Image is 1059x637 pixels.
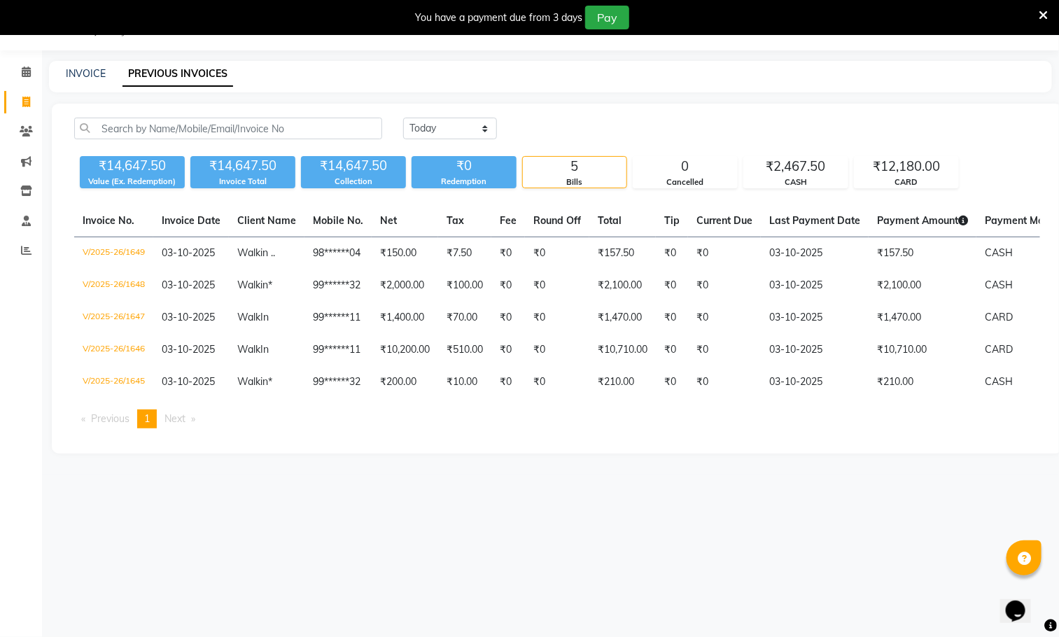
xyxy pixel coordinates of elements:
span: Client Name [237,214,296,227]
td: ₹0 [656,366,688,398]
span: Previous [91,412,129,425]
span: In [260,311,269,323]
td: ₹150.00 [372,237,438,270]
span: Walkin [237,279,268,291]
span: in .. [260,246,275,259]
td: ₹157.50 [869,237,976,270]
div: ₹14,647.50 [301,156,406,176]
span: 03-10-2025 [162,279,215,291]
span: Current Due [696,214,752,227]
span: 1 [144,412,150,425]
div: ₹2,467.50 [744,157,848,176]
td: 03-10-2025 [761,237,869,270]
td: ₹2,100.00 [869,269,976,302]
td: ₹0 [688,302,761,334]
td: V/2025-26/1649 [74,237,153,270]
td: ₹0 [525,366,589,398]
div: Invoice Total [190,176,295,188]
td: ₹0 [656,269,688,302]
span: 03-10-2025 [162,343,215,356]
td: V/2025-26/1646 [74,334,153,366]
span: 03-10-2025 [162,311,215,323]
td: ₹0 [688,366,761,398]
span: Next [164,412,185,425]
div: Redemption [412,176,517,188]
td: ₹0 [656,334,688,366]
td: ₹10,200.00 [372,334,438,366]
td: ₹210.00 [869,366,976,398]
span: CARD [985,311,1013,323]
span: Payment Amount [877,214,968,227]
div: Value (Ex. Redemption) [80,176,185,188]
span: Invoice No. [83,214,134,227]
div: ₹0 [412,156,517,176]
span: 03-10-2025 [162,375,215,388]
td: ₹0 [491,302,525,334]
span: Walk [237,246,260,259]
span: Walk [237,343,260,356]
td: ₹0 [525,269,589,302]
td: ₹10.00 [438,366,491,398]
div: You have a payment due from 3 days [415,10,582,25]
td: ₹0 [525,334,589,366]
td: ₹7.50 [438,237,491,270]
td: ₹0 [491,334,525,366]
td: ₹200.00 [372,366,438,398]
a: INVOICE [66,67,106,80]
td: ₹0 [525,237,589,270]
td: ₹1,470.00 [589,302,656,334]
span: Invoice Date [162,214,220,227]
td: ₹510.00 [438,334,491,366]
td: ₹0 [525,302,589,334]
span: Walkin [237,375,268,388]
td: ₹1,470.00 [869,302,976,334]
td: 03-10-2025 [761,334,869,366]
div: Cancelled [633,176,737,188]
div: CASH [744,176,848,188]
td: ₹0 [688,237,761,270]
span: Mobile No. [313,214,363,227]
td: V/2025-26/1647 [74,302,153,334]
td: ₹210.00 [589,366,656,398]
span: Round Off [533,214,581,227]
div: ₹14,647.50 [80,156,185,176]
span: CARD [985,343,1013,356]
nav: Pagination [74,409,1040,428]
td: 03-10-2025 [761,366,869,398]
div: CARD [855,176,958,188]
span: Last Payment Date [769,214,860,227]
td: 03-10-2025 [761,302,869,334]
input: Search by Name/Mobile/Email/Invoice No [74,118,382,139]
td: ₹100.00 [438,269,491,302]
td: ₹0 [656,302,688,334]
div: 5 [523,157,626,176]
td: ₹1,400.00 [372,302,438,334]
span: CASH [985,246,1013,259]
td: 03-10-2025 [761,269,869,302]
td: ₹2,000.00 [372,269,438,302]
iframe: chat widget [1000,581,1045,623]
span: In [260,343,269,356]
td: ₹157.50 [589,237,656,270]
td: ₹10,710.00 [869,334,976,366]
td: ₹10,710.00 [589,334,656,366]
div: ₹14,647.50 [190,156,295,176]
span: 03-10-2025 [162,246,215,259]
td: V/2025-26/1645 [74,366,153,398]
td: ₹0 [688,334,761,366]
div: ₹12,180.00 [855,157,958,176]
a: PREVIOUS INVOICES [122,62,233,87]
div: Bills [523,176,626,188]
td: ₹0 [491,237,525,270]
div: 0 [633,157,737,176]
td: ₹70.00 [438,302,491,334]
td: ₹0 [688,269,761,302]
span: Fee [500,214,517,227]
span: Net [380,214,397,227]
span: Total [598,214,622,227]
span: Tax [447,214,464,227]
span: CASH [985,279,1013,291]
div: Collection [301,176,406,188]
button: Pay [585,6,629,29]
td: ₹2,100.00 [589,269,656,302]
